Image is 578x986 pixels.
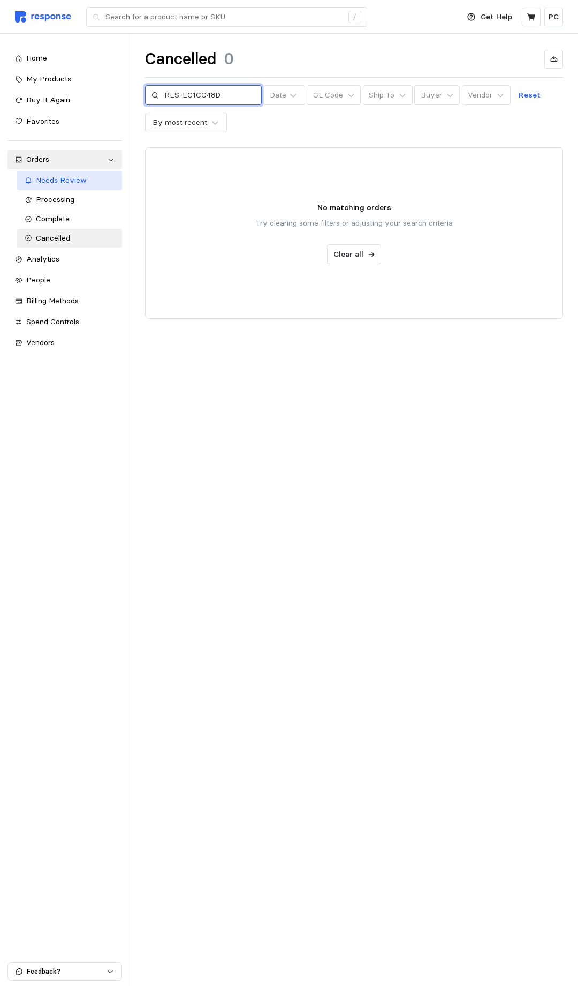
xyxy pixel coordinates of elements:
div: Date [270,89,286,101]
p: Feedback? [27,967,107,976]
button: Vendor [462,85,511,106]
span: Analytics [26,254,59,264]
span: Buy It Again [26,95,70,104]
a: Buy It Again [7,91,122,110]
p: GL Code [313,89,343,101]
div: Orders [26,154,103,166]
span: Home [26,53,47,63]
a: Analytics [7,250,122,269]
button: Feedback? [8,963,121,980]
a: People [7,271,122,290]
p: Reset [519,89,541,101]
span: People [26,275,50,285]
a: Cancelled [17,229,123,248]
input: Search [164,86,255,105]
span: Complete [36,214,70,223]
p: Get Help [481,11,512,23]
a: Complete [17,210,123,229]
button: Reset [512,85,546,106]
button: GL Code [307,85,361,106]
button: Buyer [414,85,460,106]
a: Vendors [7,333,122,353]
div: / [348,11,361,24]
p: PC [549,11,559,23]
button: Ship To [363,85,413,106]
p: Buyer [421,89,442,101]
img: svg%3e [15,11,71,23]
a: My Products [7,70,122,89]
div: By most recent [153,117,207,128]
a: Processing [17,190,123,210]
button: Clear all [327,244,381,265]
span: Cancelled [36,233,70,243]
button: Get Help [461,7,519,27]
a: Needs Review [17,171,123,190]
span: Processing [36,195,74,204]
a: Billing Methods [7,292,122,311]
a: Spend Controls [7,312,122,332]
h1: 0 [224,49,234,70]
a: Home [7,49,122,68]
span: Favorites [26,116,59,126]
a: Orders [7,150,122,169]
span: Needs Review [36,175,87,185]
span: Spend Controls [26,317,79,326]
span: Billing Methods [26,296,79,305]
h1: Cancelled [145,49,216,70]
input: Search for a product name or SKU [105,8,343,27]
span: Vendors [26,338,55,347]
p: Clear all [333,249,363,260]
a: Favorites [7,112,122,131]
button: PC [544,8,563,26]
span: My Products [26,74,71,84]
p: Vendor [468,89,492,101]
p: Ship To [369,89,394,101]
